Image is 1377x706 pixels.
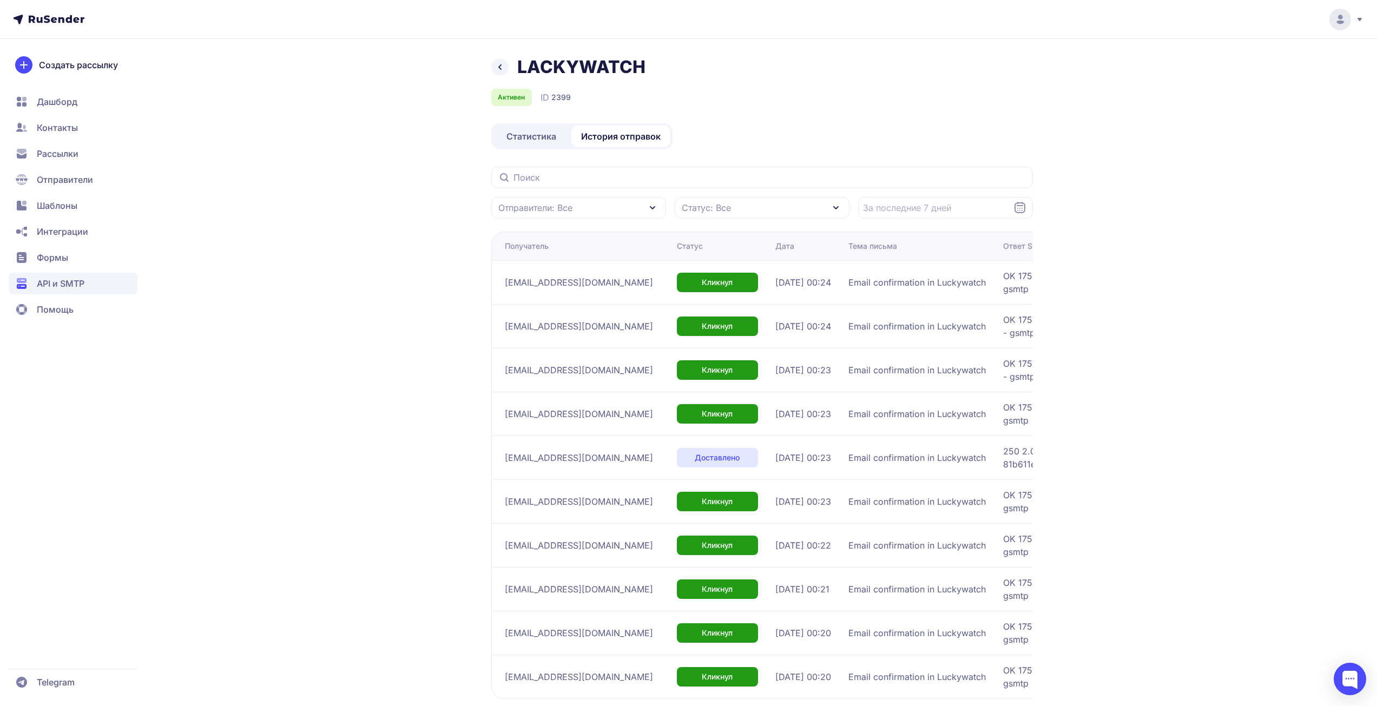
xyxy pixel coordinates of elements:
[775,320,831,333] span: [DATE] 00:24
[848,407,986,420] span: Email confirmation in Luckywatch
[1003,269,1274,295] span: OK 1757366686 5b1f17b1804b1-45ded92525esi1439325e9.89 - gsmtp
[1003,620,1274,646] span: OK 1757366449 2adb3069b0e04-56806983506si34963e87.64 - gsmtp
[702,671,733,682] span: Кликнул
[1003,664,1274,690] span: OK 1757366449 ffacd0b85a97d-3df4fd37287si9546973f8f.449 - gsmtp
[37,147,78,160] span: Рассылки
[37,676,75,689] span: Telegram
[37,95,77,108] span: Дашборд
[775,451,831,464] span: [DATE] 00:23
[505,407,653,420] span: [EMAIL_ADDRESS][DOMAIN_NAME]
[1003,313,1274,339] span: OK 1757366647 2adb3069b0e04-56818445e89si25229e87.535 - gsmtp
[506,130,556,143] span: Статистика
[702,277,733,288] span: Кликнул
[775,626,831,639] span: [DATE] 00:20
[848,364,986,377] span: Email confirmation in Luckywatch
[775,276,831,289] span: [DATE] 00:24
[775,495,831,508] span: [DATE] 00:23
[848,495,986,508] span: Email confirmation in Luckywatch
[848,320,986,333] span: Email confirmation in Luckywatch
[1003,445,1274,471] span: 250 2.0.0 OK 1757366617 af79cd13be357-81b611ef693si3596385a.1433 - gsmtp
[775,539,831,552] span: [DATE] 00:22
[498,201,572,214] span: Отправители: Все
[581,130,661,143] span: История отправок
[505,276,653,289] span: [EMAIL_ADDRESS][DOMAIN_NAME]
[505,539,653,552] span: [EMAIL_ADDRESS][DOMAIN_NAME]
[702,584,733,595] span: Кликнул
[1003,401,1274,427] span: OK 1757366624 2adb3069b0e04-5681738f3bfsi27820e87.323 - gsmtp
[505,583,653,596] span: [EMAIL_ADDRESS][DOMAIN_NAME]
[775,241,794,252] div: Дата
[1003,576,1274,602] span: OK 1757366491 38308e7fff4ca-337f50869b5si38329171fa.167 - gsmtp
[1003,357,1274,383] span: OK 1757366634 2adb3069b0e04-56806d56920si34889e87.118 - gsmtp
[37,199,77,212] span: Шаблоны
[702,408,733,419] span: Кликнул
[1003,241,1049,252] div: Ответ SMTP
[37,251,68,264] span: Формы
[775,364,831,377] span: [DATE] 00:23
[37,225,88,238] span: Интеграции
[498,93,525,102] span: Активен
[858,197,1033,219] input: Datepicker input
[551,92,571,103] span: 2399
[37,173,93,186] span: Отправители
[848,626,986,639] span: Email confirmation in Luckywatch
[517,56,645,78] h1: LACKYWATCH
[493,126,569,147] a: Статистика
[695,452,740,463] span: Доставлено
[1003,489,1274,514] span: OK 1757366611 2adb3069b0e04-56817e47aa3si24478e87.482 - gsmtp
[702,540,733,551] span: Кликнул
[848,451,986,464] span: Email confirmation in Luckywatch
[775,670,831,683] span: [DATE] 00:20
[505,670,653,683] span: [EMAIL_ADDRESS][DOMAIN_NAME]
[491,167,1033,188] input: Поиск
[505,451,653,464] span: [EMAIL_ADDRESS][DOMAIN_NAME]
[9,671,137,693] a: Telegram
[505,320,653,333] span: [EMAIL_ADDRESS][DOMAIN_NAME]
[505,364,653,377] span: [EMAIL_ADDRESS][DOMAIN_NAME]
[848,276,986,289] span: Email confirmation in Luckywatch
[37,121,78,134] span: Контакты
[1003,532,1274,558] span: OK 1757366542 2adb3069b0e04-56806e4b521si35981e87.74 - gsmtp
[682,201,731,214] span: Статус: Все
[702,365,733,375] span: Кликнул
[702,496,733,507] span: Кликнул
[39,58,118,71] span: Создать рассылку
[848,583,986,596] span: Email confirmation in Luckywatch
[702,321,733,332] span: Кликнул
[848,670,986,683] span: Email confirmation in Luckywatch
[37,277,84,290] span: API и SMTP
[775,407,831,420] span: [DATE] 00:23
[505,626,653,639] span: [EMAIL_ADDRESS][DOMAIN_NAME]
[848,539,986,552] span: Email confirmation in Luckywatch
[677,241,703,252] div: Статус
[571,126,670,147] a: История отправок
[541,91,571,104] div: ID
[848,241,897,252] div: Тема письма
[505,241,549,252] div: Получатель
[702,628,733,638] span: Кликнул
[775,583,829,596] span: [DATE] 00:21
[505,495,653,508] span: [EMAIL_ADDRESS][DOMAIN_NAME]
[37,303,74,316] span: Помощь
